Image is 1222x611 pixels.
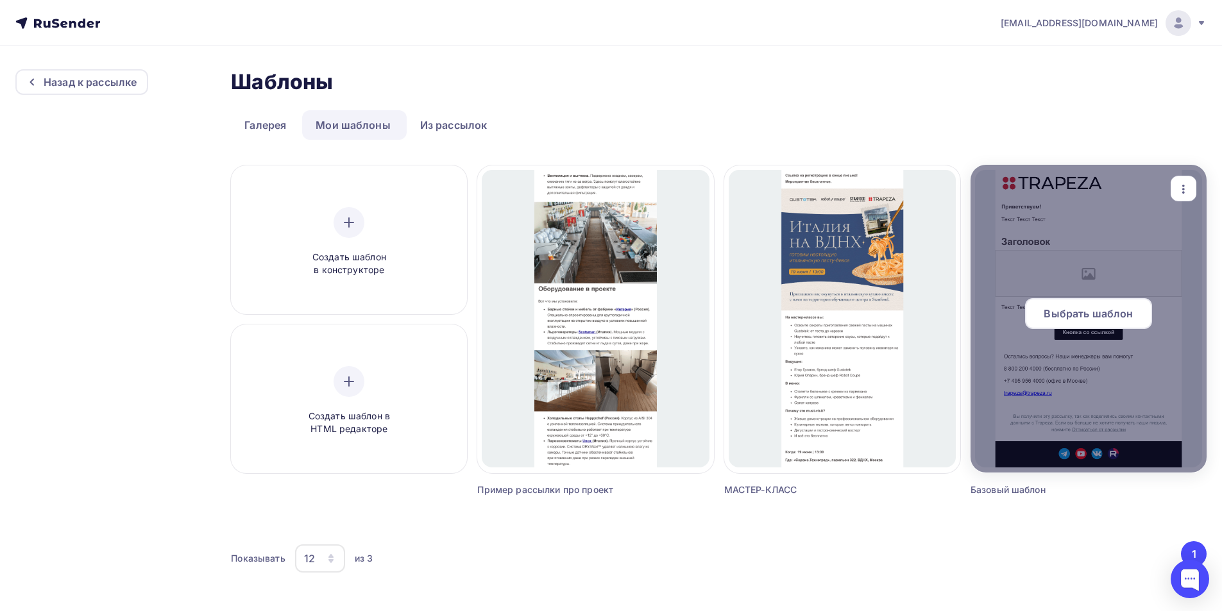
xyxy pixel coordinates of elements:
[288,410,410,436] span: Создать шаблон в HTML редакторе
[294,544,346,573] button: 12
[1001,17,1158,29] span: [EMAIL_ADDRESS][DOMAIN_NAME]
[1179,541,1207,567] ul: Pagination
[407,110,501,140] a: Из рассылок
[288,251,410,277] span: Создать шаблон в конструкторе
[1044,306,1133,321] span: Выбрать шаблон
[724,483,901,496] div: МАСТЕР-КЛАСС
[971,483,1148,496] div: Базовый шаблон
[355,552,373,565] div: из 3
[44,74,137,90] div: Назад к рассылке
[1001,10,1207,36] a: [EMAIL_ADDRESS][DOMAIN_NAME]
[304,551,315,566] div: 12
[231,69,333,95] h2: Шаблоны
[231,552,285,565] div: Показывать
[477,483,654,496] div: Пример рассылки про проект
[302,110,404,140] a: Мои шаблоны
[231,110,300,140] a: Галерея
[1181,541,1207,567] button: Go to page 1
